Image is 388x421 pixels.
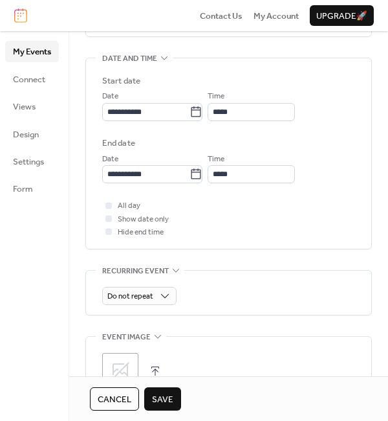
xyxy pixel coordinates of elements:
a: Connect [5,69,59,89]
a: Contact Us [200,9,242,22]
button: Cancel [90,387,139,411]
span: Time [208,153,224,166]
span: Recurring event [102,264,169,277]
span: Date [102,153,118,166]
span: Settings [13,155,44,168]
span: Cancel [98,393,131,406]
span: Time [208,90,224,103]
a: Form [5,178,59,199]
a: My Events [5,41,59,62]
div: Start date [102,74,140,87]
a: My Account [253,9,299,22]
a: Design [5,124,59,144]
button: Save [144,387,181,411]
span: Upgrade 🚀 [316,10,367,23]
span: All day [118,199,140,212]
a: Views [5,96,59,117]
span: Event image [102,331,151,344]
span: My Events [13,45,51,58]
span: Date [102,90,118,103]
span: Show date only [118,213,169,226]
a: Settings [5,151,59,172]
span: Date and time [102,52,157,65]
button: Upgrade🚀 [310,5,374,26]
span: Contact Us [200,10,242,23]
span: Connect [13,73,45,86]
img: logo [14,8,27,23]
span: Form [13,183,33,196]
span: Save [152,393,173,406]
div: End date [102,137,135,150]
span: My Account [253,10,299,23]
span: Do not repeat [107,289,153,304]
span: Views [13,100,36,113]
span: Hide end time [118,226,164,239]
span: Design [13,128,39,141]
div: ; [102,353,138,389]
